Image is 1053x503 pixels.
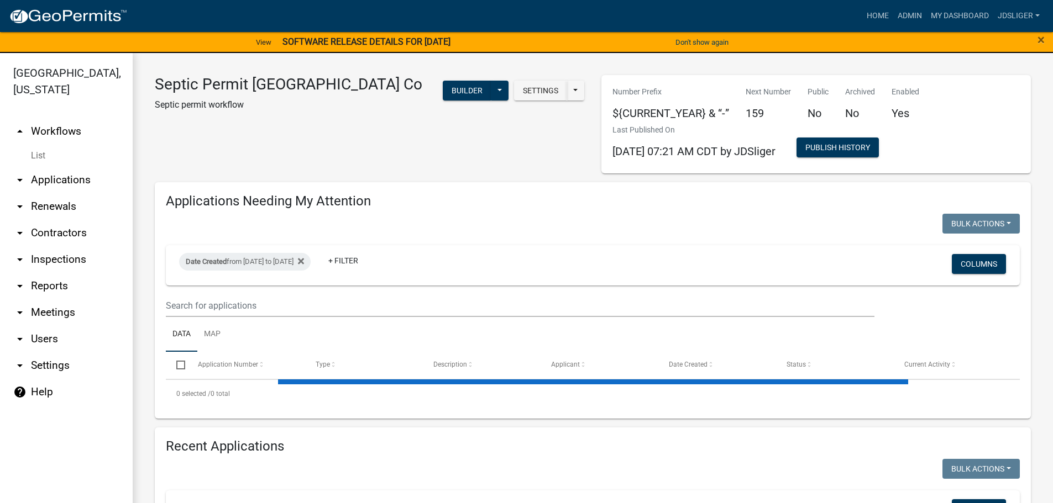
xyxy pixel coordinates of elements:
h3: Septic Permit [GEOGRAPHIC_DATA] Co [155,75,422,94]
span: Status [787,361,806,368]
a: JDSliger [993,6,1044,27]
button: Bulk Actions [942,459,1020,479]
a: View [252,33,276,51]
input: Search for applications [166,294,874,317]
p: Last Published On [612,124,776,136]
datatable-header-cell: Current Activity [894,352,1012,378]
button: Publish History [797,137,879,157]
p: Next Number [746,86,791,98]
a: Home [862,6,893,27]
datatable-header-cell: Status [776,352,894,378]
p: Septic permit workflow [155,98,422,112]
span: × [1038,32,1045,47]
a: Data [166,317,197,352]
a: Admin [893,6,926,27]
datatable-header-cell: Application Number [187,352,305,378]
a: Map [197,317,227,352]
i: arrow_drop_down [13,279,27,293]
h5: 159 [746,107,791,120]
span: Date Created [186,257,227,266]
i: arrow_drop_up [13,125,27,138]
datatable-header-cell: Applicant [541,352,658,378]
datatable-header-cell: Date Created [658,352,776,378]
i: arrow_drop_down [13,173,27,187]
datatable-header-cell: Select [166,352,187,378]
i: arrow_drop_down [13,306,27,319]
i: arrow_drop_down [13,332,27,346]
i: arrow_drop_down [13,226,27,240]
div: 0 total [166,380,1020,407]
button: Don't show again [671,33,733,51]
h5: No [845,107,875,120]
i: help [13,385,27,399]
h4: Recent Applications [166,438,1020,454]
datatable-header-cell: Description [423,352,541,378]
a: + Filter [319,251,367,271]
datatable-header-cell: Type [305,352,422,378]
span: 0 selected / [176,390,211,398]
button: Settings [514,81,567,100]
p: Public [808,86,829,98]
span: [DATE] 07:21 AM CDT by JDSliger [612,145,776,158]
button: Bulk Actions [942,214,1020,234]
wm-modal-confirm: Workflow Publish History [797,144,879,152]
i: arrow_drop_down [13,200,27,213]
div: from [DATE] to [DATE] [179,253,311,271]
p: Archived [845,86,875,98]
h4: Applications Needing My Attention [166,193,1020,209]
strong: SOFTWARE RELEASE DETAILS FOR [DATE] [282,36,450,47]
h5: No [808,107,829,120]
span: Applicant [551,361,580,368]
i: arrow_drop_down [13,359,27,372]
h5: Yes [892,107,919,120]
button: Close [1038,33,1045,46]
a: My Dashboard [926,6,993,27]
button: Builder [443,81,491,100]
span: Type [316,361,330,368]
span: Application Number [198,361,258,368]
button: Columns [952,254,1006,274]
span: Current Activity [904,361,950,368]
span: Date Created [669,361,708,368]
i: arrow_drop_down [13,253,27,266]
h5: ${CURRENT_YEAR} & “-” [612,107,729,120]
p: Number Prefix [612,86,729,98]
p: Enabled [892,86,919,98]
span: Description [433,361,467,368]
